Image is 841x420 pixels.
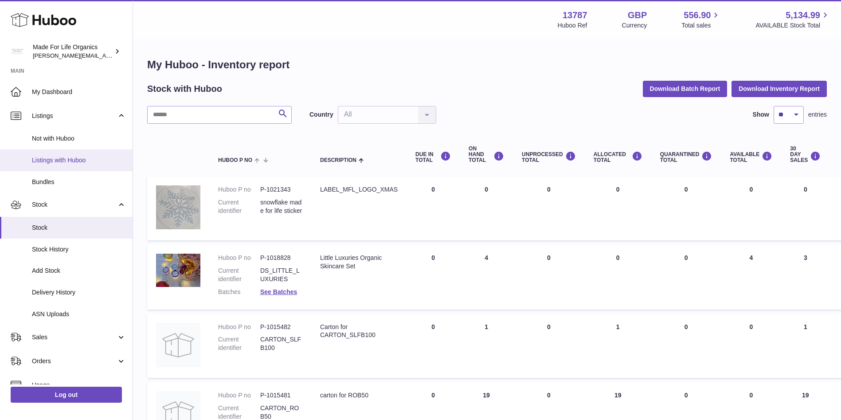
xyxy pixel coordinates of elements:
[32,381,126,389] span: Usage
[260,288,297,295] a: See Batches
[33,43,113,60] div: Made For Life Organics
[147,83,222,95] h2: Stock with Huboo
[790,146,821,164] div: 30 DAY SALES
[260,267,302,283] dd: DS_LITTLE_LUXURIES
[685,392,688,399] span: 0
[309,110,333,119] label: Country
[755,9,830,30] a: 5,134.99 AVAILABLE Stock Total
[260,254,302,262] dd: P-1018828
[730,151,772,163] div: AVAILABLE Total
[218,254,260,262] dt: Huboo P no
[33,52,225,59] span: [PERSON_NAME][EMAIL_ADDRESS][PERSON_NAME][DOMAIN_NAME]
[781,245,829,310] td: 3
[32,156,126,165] span: Listings with Huboo
[260,185,302,194] dd: P-1021343
[808,110,827,119] span: entries
[721,245,781,310] td: 4
[522,151,576,163] div: UNPROCESSED Total
[260,335,302,352] dd: CARTON_SLFB100
[643,81,728,97] button: Download Batch Report
[721,314,781,378] td: 0
[156,185,200,229] img: product image
[622,21,647,30] div: Currency
[628,9,647,21] strong: GBP
[320,323,398,340] div: Carton for CARTON_SLFB100
[460,314,513,378] td: 1
[681,21,721,30] span: Total sales
[218,391,260,400] dt: Huboo P no
[32,288,126,297] span: Delivery History
[685,254,688,261] span: 0
[320,157,356,163] span: Description
[320,254,398,271] div: Little Luxuries Organic Skincare Set
[32,178,126,186] span: Bundles
[218,323,260,331] dt: Huboo P no
[513,177,585,240] td: 0
[260,198,302,215] dd: snowflake made for life sticker
[721,177,781,240] td: 0
[32,267,126,275] span: Add Stock
[786,9,820,21] span: 5,134.99
[218,335,260,352] dt: Current identifier
[147,58,827,72] h1: My Huboo - Inventory report
[563,9,587,21] strong: 13787
[218,198,260,215] dt: Current identifier
[407,177,460,240] td: 0
[731,81,827,97] button: Download Inventory Report
[684,9,711,21] span: 556.90
[558,21,587,30] div: Huboo Ref
[32,245,126,254] span: Stock History
[218,267,260,283] dt: Current identifier
[407,314,460,378] td: 0
[513,245,585,310] td: 0
[32,224,126,232] span: Stock
[32,333,117,341] span: Sales
[460,245,513,310] td: 4
[753,110,769,119] label: Show
[156,323,200,367] img: product image
[585,177,651,240] td: 0
[469,146,504,164] div: ON HAND Total
[585,314,651,378] td: 1
[11,387,122,403] a: Log out
[407,245,460,310] td: 0
[320,391,398,400] div: carton for ROB50
[685,323,688,330] span: 0
[594,151,642,163] div: ALLOCATED Total
[260,391,302,400] dd: P-1015481
[781,314,829,378] td: 1
[415,151,451,163] div: DUE IN TOTAL
[32,200,117,209] span: Stock
[32,310,126,318] span: ASN Uploads
[513,314,585,378] td: 0
[156,254,200,287] img: product image
[681,9,721,30] a: 556.90 Total sales
[11,45,24,58] img: geoff.winwood@madeforlifeorganics.com
[32,88,126,96] span: My Dashboard
[218,288,260,296] dt: Batches
[260,323,302,331] dd: P-1015482
[320,185,398,194] div: LABEL_MFL_LOGO_XMAS
[755,21,830,30] span: AVAILABLE Stock Total
[218,157,252,163] span: Huboo P no
[32,134,126,143] span: Not with Huboo
[32,357,117,365] span: Orders
[585,245,651,310] td: 0
[685,186,688,193] span: 0
[660,151,712,163] div: QUARANTINED Total
[218,185,260,194] dt: Huboo P no
[32,112,117,120] span: Listings
[781,177,829,240] td: 0
[460,177,513,240] td: 0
